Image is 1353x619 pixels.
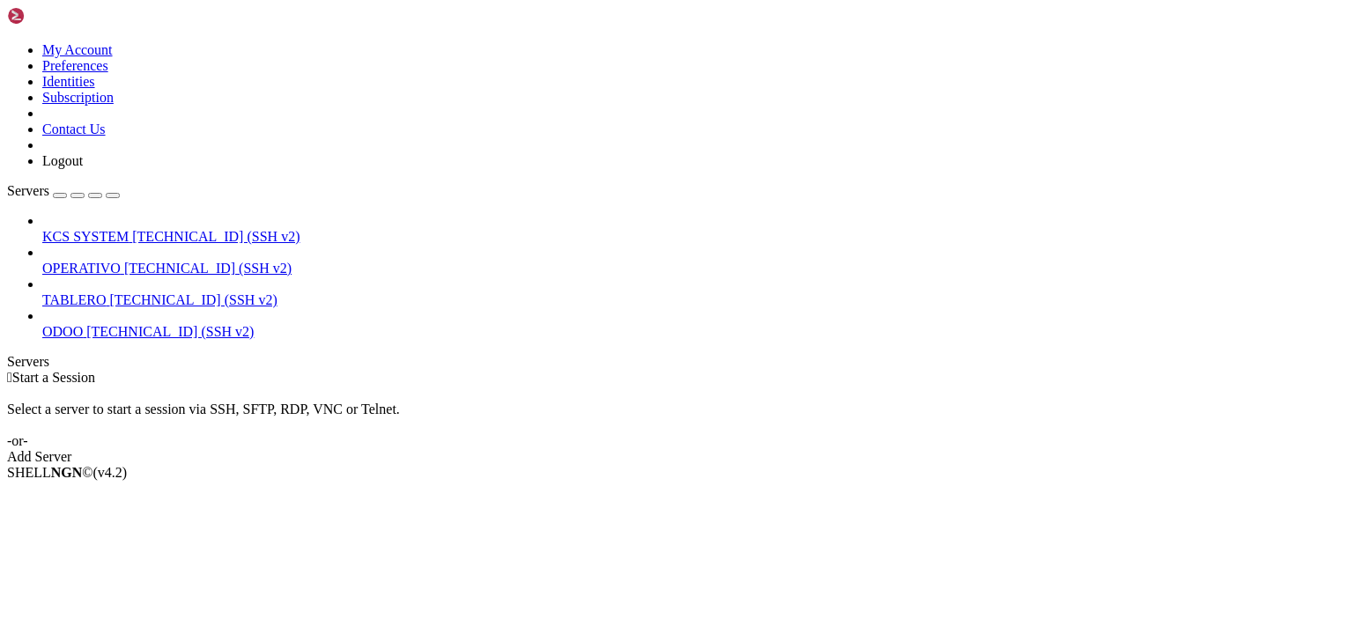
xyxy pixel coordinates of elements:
div: Add Server [7,449,1346,465]
span: KCS SYSTEM [42,229,129,244]
a: Contact Us [42,122,106,136]
div: Select a server to start a session via SSH, SFTP, RDP, VNC or Telnet. -or- [7,386,1346,449]
span: Servers [7,183,49,198]
a: Identities [42,74,95,89]
div: Servers [7,354,1346,370]
span: TABLERO [42,292,107,307]
li: TABLERO [TECHNICAL_ID] (SSH v2) [42,276,1346,308]
span: SHELL © [7,465,127,480]
a: ODOO [TECHNICAL_ID] (SSH v2) [42,324,1346,340]
a: Servers [7,183,120,198]
b: NGN [51,465,83,480]
img: Shellngn [7,7,108,25]
span: 4.2.0 [93,465,128,480]
a: Preferences [42,58,108,73]
span: [TECHNICAL_ID] (SSH v2) [86,324,254,339]
a: Subscription [42,90,114,105]
span: ODOO [42,324,83,339]
li: OPERATIVO [TECHNICAL_ID] (SSH v2) [42,245,1346,276]
li: ODOO [TECHNICAL_ID] (SSH v2) [42,308,1346,340]
a: TABLERO [TECHNICAL_ID] (SSH v2) [42,292,1346,308]
span: [TECHNICAL_ID] (SSH v2) [110,292,277,307]
a: My Account [42,42,113,57]
span:  [7,370,12,385]
li: KCS SYSTEM [TECHNICAL_ID] (SSH v2) [42,213,1346,245]
span: [TECHNICAL_ID] (SSH v2) [124,261,292,276]
a: KCS SYSTEM [TECHNICAL_ID] (SSH v2) [42,229,1346,245]
span: Start a Session [12,370,95,385]
a: Logout [42,153,83,168]
span: [TECHNICAL_ID] (SSH v2) [132,229,299,244]
a: OPERATIVO [TECHNICAL_ID] (SSH v2) [42,261,1346,276]
span: OPERATIVO [42,261,121,276]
